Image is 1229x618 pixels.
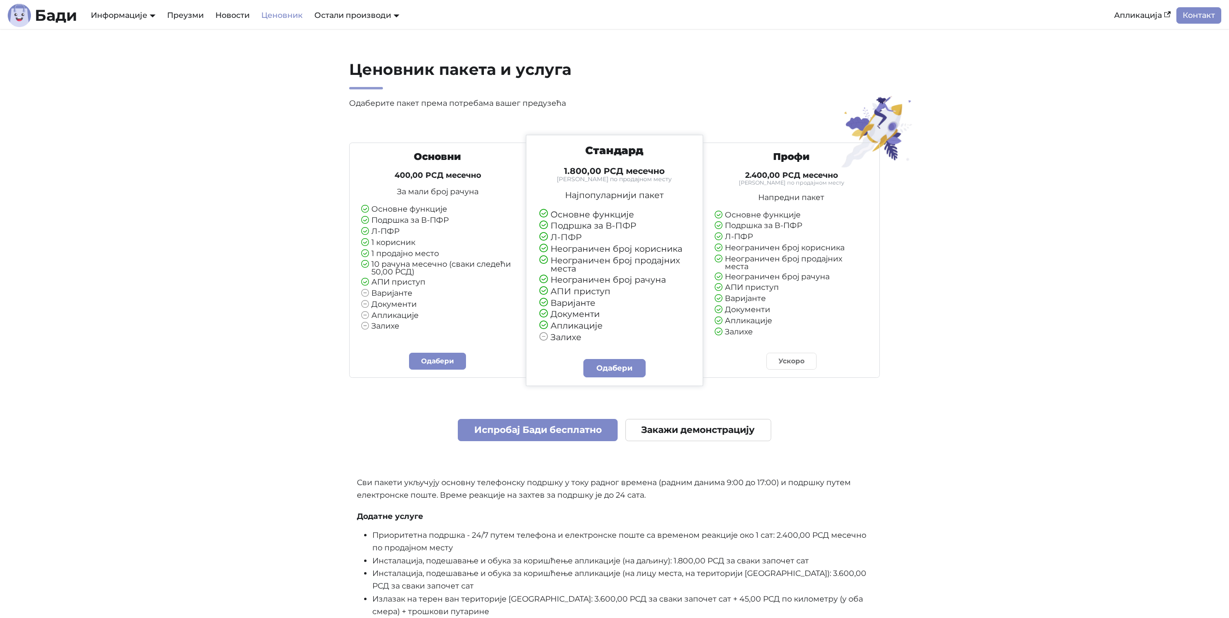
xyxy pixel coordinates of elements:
li: Неограничен број рачуна [539,275,690,285]
h3: Профи [715,151,868,163]
li: Неограничен број рачуна [715,273,868,282]
li: 1 продајно место [361,250,514,259]
li: Неограничен број корисника [715,244,868,253]
li: Залихе [361,322,514,331]
li: Документи [539,310,690,319]
img: Лого [8,4,31,27]
p: За мали број рачуна [361,188,514,196]
a: Апликација [1108,7,1176,24]
li: Варијанте [361,289,514,298]
a: ЛогоБади [8,4,77,27]
a: Одабери [409,353,466,370]
li: Инсталација, подешавање и обука за коришћење апликације (на даљину): 1.800,00 РСД за сваки започе... [372,555,873,567]
li: Основне функције [361,205,514,214]
li: Л-ПФР [715,233,868,242]
h2: Ценовник пакета и услуга [349,60,706,89]
li: Л-ПФР [539,233,690,242]
li: Варијанте [539,299,690,308]
li: Подршка за В-ПФР [361,216,514,225]
p: Одаберите пакет према потребама вашег предузећа [349,97,706,110]
li: Приоритетна подршка - 24/7 путем телефона и електронске поште са временом реакције око 1 сат: 2.4... [372,529,873,555]
li: Неограничен број продајних места [715,255,868,271]
li: Варијанте [715,295,868,303]
li: Подршка за В-ПФР [715,222,868,230]
li: Апликације [539,321,690,331]
li: Основне функције [539,210,690,219]
li: Апликације [715,317,868,326]
li: Апликације [361,312,514,320]
li: Неограничен број продајних места [539,256,690,273]
li: АПИ приступ [715,284,868,292]
a: Информације [91,11,155,20]
li: Залихе [539,333,690,342]
small: [PERSON_NAME] по продајном месту [539,176,690,182]
a: Ценовник [255,7,309,24]
p: Најпопуларнији пакет [539,191,690,200]
h4: 400,00 РСД месечно [361,171,514,180]
h4: 2.400,00 РСД месечно [715,171,868,180]
h3: Основни [361,151,514,163]
li: АПИ приступ [361,278,514,287]
a: Новости [210,7,255,24]
a: Одабери [583,359,646,377]
li: Л-ПФР [361,228,514,236]
li: Документи [361,301,514,309]
li: Документи [715,306,868,315]
a: Закажи демонстрацију [625,419,771,442]
li: Основне функције [715,211,868,220]
img: Ценовник пакета и услуга [835,95,919,168]
li: 1 корисник [361,239,514,247]
a: Преузми [161,7,210,24]
p: Сви пакети укључују основну телефонску подршку у току радног времена (радним данима 9:00 до 17:00... [357,476,873,502]
h4: 1.800,00 РСД месечно [539,166,690,176]
a: Остали производи [314,11,399,20]
h4: Додатне услуге [357,512,873,521]
li: Подршка за В-ПФР [539,221,690,230]
a: Испробај Бади бесплатно [458,419,618,442]
li: Инсталација, подешавање и обука за коришћење апликације (на лицу места, на територији [GEOGRAPHIC... [372,567,873,593]
li: Залихе [715,328,868,337]
h3: Стандард [539,144,690,158]
li: 10 рачуна месечно (сваки следећи 50,00 РСД) [361,260,514,276]
li: АПИ приступ [539,287,690,296]
b: Бади [35,8,77,23]
small: [PERSON_NAME] по продајном месту [715,180,868,186]
p: Напредни пакет [715,194,868,201]
a: Контакт [1176,7,1221,24]
li: Неограничен број корисника [539,244,690,254]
